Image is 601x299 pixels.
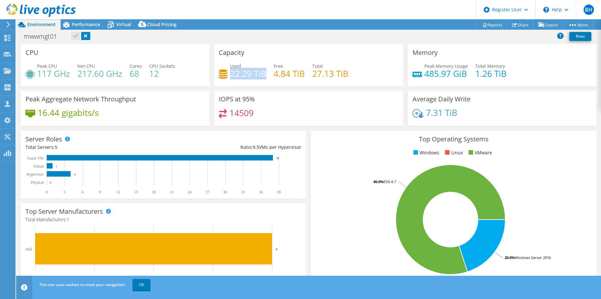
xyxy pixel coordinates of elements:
h4: 7.31 TiB [426,109,457,116]
h4: 27.13 TiB [312,70,348,77]
span: Virtual [116,21,131,27]
h4: 217.60 GHz [77,70,122,77]
span: Free [274,63,283,69]
text: 9 [99,190,101,194]
span: Peak CPU [37,63,57,69]
h3: Server Roles [25,136,62,143]
h3: Top Operating Systems [315,136,591,143]
li: Linux [443,149,463,156]
h3: Top Server Manufacturers [25,208,103,215]
text: 30 [223,190,227,194]
h4: 1.26 TiB [475,70,507,77]
text: 0 [34,275,36,280]
h4: 485.97 GiB [424,70,468,77]
h3: Capacity [219,49,244,56]
text: Physical [31,180,44,185]
span: Total [312,63,323,69]
svg: \n [543,7,549,13]
text: 38 [276,157,279,160]
text: 39 [277,190,281,194]
span: This site uses cookies to track your navigation. [39,282,126,287]
span: 5 [55,144,57,150]
h4: Total Manufacturers: [25,216,301,223]
text: 3 [212,275,214,280]
text: 0 [50,181,52,184]
text: 2 [152,275,154,280]
span: Cores [130,63,142,69]
span: Used [230,63,241,69]
div: Ratio: VMs per Hypervisor [163,144,301,151]
tspan: Windows Server 2016 [515,255,551,260]
h4: 22.29 TiB [230,70,266,77]
span: Total Memory [475,63,505,69]
text: 36 [259,190,263,194]
tspan: ESXi 6.7 [383,179,396,184]
h4: 117 GHz [37,70,70,77]
li: VMware [467,149,492,156]
h4: 68 [130,70,142,77]
text: 6 [82,190,83,194]
h4: 12 [149,70,175,77]
text: Virtual [33,164,44,169]
tspan: 20.0% [505,255,515,260]
h4: 4.84 TiB [274,70,305,77]
text: 24 [188,190,191,194]
text: Hypervisor [26,172,44,177]
span: Performance [72,21,100,27]
li: Windows [412,149,439,156]
span: 1 [67,216,69,222]
h3: Average Daily Write [412,96,470,103]
text: 4 [74,173,76,176]
text: 0 [46,190,48,194]
span: 9.5 [253,144,259,150]
span: BH [584,5,594,15]
h4: 16.44 gigabits/s [38,109,99,116]
a: Print [569,32,591,41]
h3: Peak Aggregate Network Throughput [25,96,136,103]
a: More [563,20,593,30]
text: 27 [206,190,209,194]
h3: IOPS at 95% [219,96,255,103]
div: Total Servers: [25,144,163,151]
a: OK [132,279,150,291]
text: 4 [276,247,277,251]
h4: 14509 [229,109,254,117]
text: 12 [116,190,120,194]
text: 15 [134,190,138,194]
h3: CPU [25,49,38,56]
h1: mwwmgt01 [21,33,67,40]
span: Peak Memory Usage [424,63,468,69]
a: Reports [477,20,508,30]
text: 1 [93,275,95,280]
h3: Memory [412,49,438,56]
text: 33 [241,190,245,194]
a: Share [507,20,534,30]
a: Export [533,20,563,30]
text: Guest VM [27,156,44,160]
text: 4 [271,275,273,280]
span: Environment [27,21,56,27]
text: 3 [63,190,65,194]
text: Dell [25,247,32,252]
text: 21 [170,190,174,194]
text: 1 [56,165,57,168]
span: CPU Sockets [149,63,175,69]
tspan: 80.0% [373,179,383,184]
span: Cloud Pricing [147,21,177,27]
text: 18 [152,190,156,194]
span: Net CPU [77,63,95,69]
